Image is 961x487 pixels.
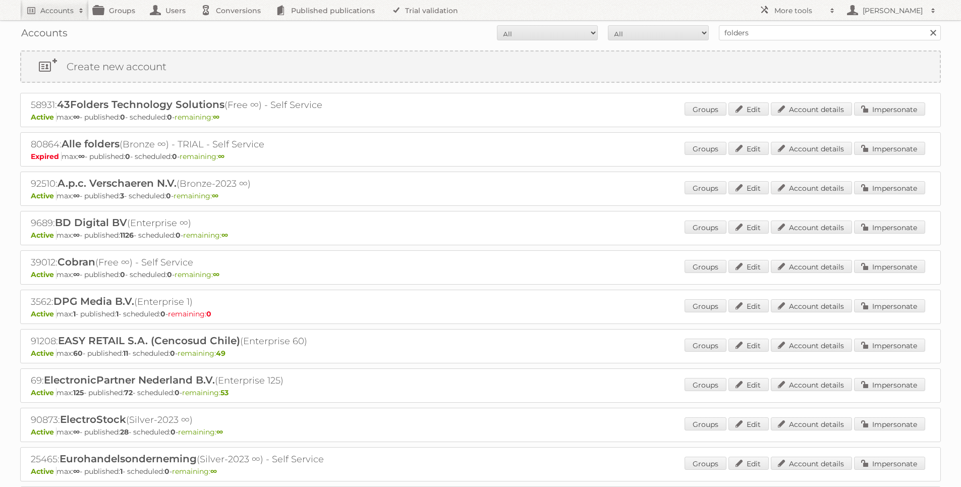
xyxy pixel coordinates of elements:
a: Groups [685,221,726,234]
span: Active [31,113,56,122]
strong: 0 [176,231,181,240]
span: Expired [31,152,62,161]
strong: 0 [206,309,211,318]
span: remaining: [175,113,219,122]
strong: ∞ [73,467,80,476]
a: Impersonate [854,102,925,116]
a: Account details [771,417,852,430]
a: Edit [728,417,769,430]
span: DPG Media B.V. [53,295,134,307]
a: Edit [728,142,769,155]
span: Active [31,309,56,318]
strong: 60 [73,349,83,358]
a: Edit [728,339,769,352]
span: EASY RETAIL S.A. (Cencosud Chile) [58,335,240,347]
a: Groups [685,181,726,194]
strong: 1 [73,309,76,318]
strong: ∞ [221,231,228,240]
a: Impersonate [854,417,925,430]
strong: 0 [125,152,130,161]
strong: 0 [164,467,169,476]
a: Account details [771,378,852,391]
a: Impersonate [854,457,925,470]
a: Impersonate [854,339,925,352]
strong: 28 [120,427,129,437]
span: remaining: [172,467,217,476]
h2: 25465: (Silver-2023 ∞) - Self Service [31,453,384,466]
strong: 1126 [120,231,134,240]
strong: 0 [166,191,171,200]
a: Impersonate [854,378,925,391]
a: Groups [685,378,726,391]
a: Impersonate [854,181,925,194]
span: remaining: [178,349,225,358]
a: Groups [685,299,726,312]
span: Cobran [58,256,95,268]
a: Edit [728,299,769,312]
span: Alle folders [62,138,120,150]
a: Impersonate [854,142,925,155]
a: Groups [685,102,726,116]
h2: 80864: (Bronze ∞) - TRIAL - Self Service [31,138,384,151]
strong: 49 [216,349,225,358]
strong: 0 [167,113,172,122]
strong: 0 [120,270,125,279]
span: BD Digital BV [55,217,127,229]
strong: 0 [171,427,176,437]
span: ElectronicPartner Nederland B.V. [44,374,215,386]
strong: 0 [175,388,180,397]
p: max: - published: - scheduled: - [31,191,930,200]
h2: 9689: (Enterprise ∞) [31,217,384,230]
a: Account details [771,221,852,234]
strong: 125 [73,388,84,397]
a: Edit [728,102,769,116]
strong: ∞ [210,467,217,476]
a: Account details [771,339,852,352]
a: Groups [685,457,726,470]
span: A.p.c. Verschaeren N.V. [58,177,177,189]
span: remaining: [178,427,223,437]
span: Active [31,231,56,240]
a: Edit [728,378,769,391]
strong: ∞ [73,113,80,122]
strong: ∞ [216,427,223,437]
span: ElectroStock [60,413,126,425]
span: Active [31,467,56,476]
strong: ∞ [78,152,85,161]
a: Account details [771,260,852,273]
strong: ∞ [213,270,219,279]
h2: 91208: (Enterprise 60) [31,335,384,348]
a: Account details [771,299,852,312]
span: Active [31,427,56,437]
strong: 1 [120,467,123,476]
p: max: - published: - scheduled: - [31,388,930,397]
strong: 0 [120,113,125,122]
a: Account details [771,457,852,470]
h2: [PERSON_NAME] [860,6,926,16]
strong: 0 [160,309,165,318]
h2: 90873: (Silver-2023 ∞) [31,413,384,426]
a: Edit [728,457,769,470]
a: Edit [728,181,769,194]
strong: ∞ [73,270,80,279]
h2: 39012: (Free ∞) - Self Service [31,256,384,269]
h2: More tools [774,6,825,16]
h2: 92510: (Bronze-2023 ∞) [31,177,384,190]
a: Groups [685,260,726,273]
strong: 0 [167,270,172,279]
a: Account details [771,181,852,194]
strong: ∞ [73,427,80,437]
strong: 53 [220,388,229,397]
p: max: - published: - scheduled: - [31,427,930,437]
a: Impersonate [854,299,925,312]
strong: 0 [172,152,177,161]
span: remaining: [183,231,228,240]
span: remaining: [182,388,229,397]
span: Active [31,270,56,279]
span: Active [31,388,56,397]
h2: 3562: (Enterprise 1) [31,295,384,308]
a: Account details [771,102,852,116]
span: remaining: [175,270,219,279]
span: Active [31,349,56,358]
strong: ∞ [73,191,80,200]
